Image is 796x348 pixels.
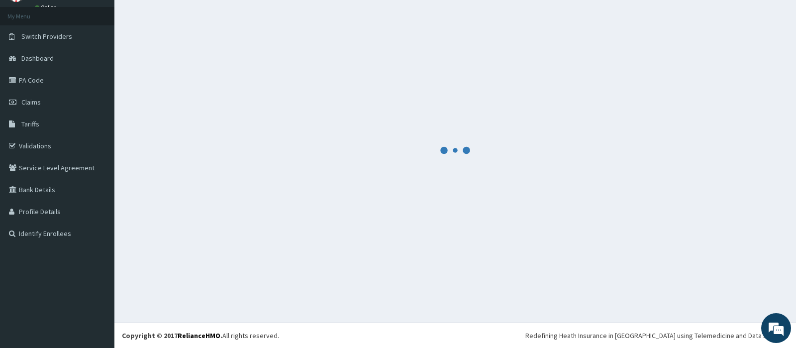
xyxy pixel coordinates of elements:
span: Tariffs [21,119,39,128]
a: Online [35,4,59,11]
svg: audio-loading [440,135,470,165]
strong: Copyright © 2017 . [122,331,222,340]
footer: All rights reserved. [114,323,796,348]
span: Claims [21,98,41,107]
img: d_794563401_company_1708531726252_794563401 [18,50,40,75]
div: Minimize live chat window [163,5,187,29]
div: Chat with us now [52,56,167,69]
span: Dashboard [21,54,54,63]
a: RelianceHMO [178,331,220,340]
textarea: Type your message and hit 'Enter' [5,237,190,272]
div: Redefining Heath Insurance in [GEOGRAPHIC_DATA] using Telemedicine and Data Science! [525,331,789,341]
span: Switch Providers [21,32,72,41]
span: We're online! [58,108,137,209]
